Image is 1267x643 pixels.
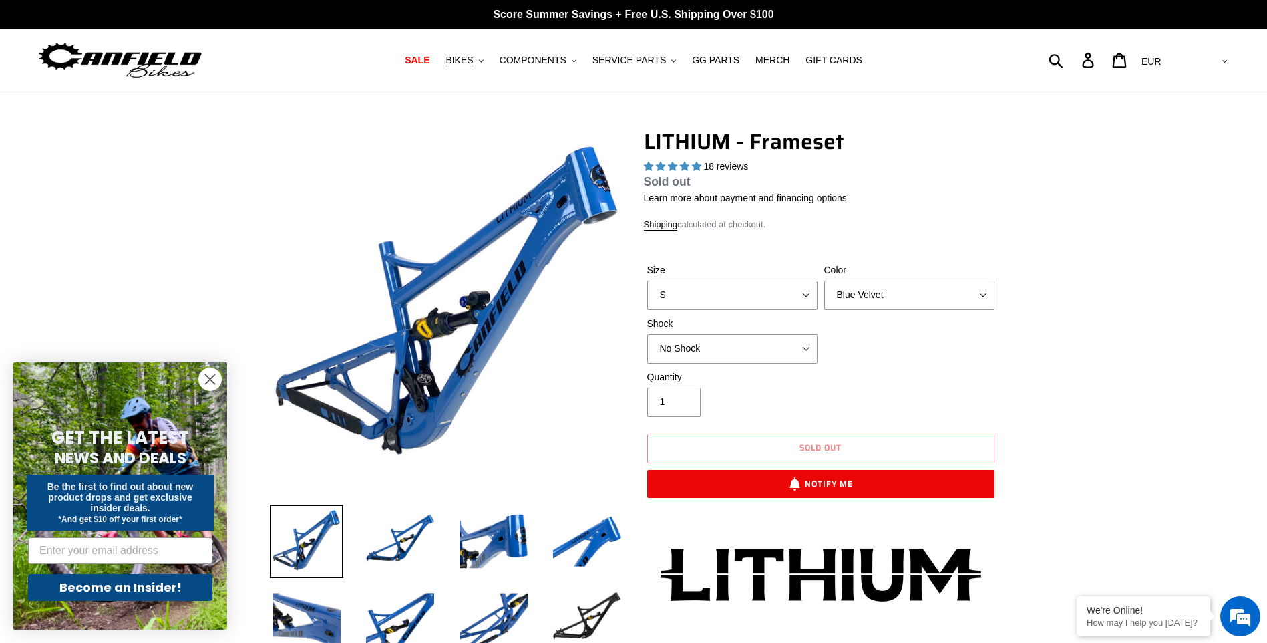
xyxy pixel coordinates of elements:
[28,537,212,564] input: Enter your email address
[755,55,789,66] span: MERCH
[647,434,994,463] button: Sold out
[805,55,862,66] span: GIFT CARDS
[799,441,842,454] span: Sold out
[445,55,473,66] span: BIKES
[647,317,818,331] label: Shock
[644,161,704,172] span: 5.00 stars
[398,51,436,70] a: SALE
[799,51,869,70] a: GIFT CARDS
[28,574,212,601] button: Become an Insider!
[647,470,994,498] button: Notify Me
[644,218,998,231] div: calculated at checkout.
[685,51,746,70] a: GG PARTS
[405,55,429,66] span: SALE
[1056,45,1090,75] input: Search
[363,505,437,578] img: Load image into Gallery viewer, LITHIUM - Frameset
[500,55,566,66] span: COMPONENTS
[592,55,666,66] span: SERVICE PARTS
[37,39,204,82] img: Canfield Bikes
[703,161,748,172] span: 18 reviews
[644,175,691,188] span: Sold out
[692,55,739,66] span: GG PARTS
[647,263,818,277] label: Size
[457,505,530,578] img: Load image into Gallery viewer, LITHIUM - Frameset
[55,447,186,469] span: NEWS AND DEALS
[644,129,998,154] h1: LITHIUM - Frameset
[749,51,796,70] a: MERCH
[550,505,624,578] img: Load image into Gallery viewer, LITHIUM - Frameset
[493,51,583,70] button: COMPONENTS
[644,219,678,231] a: Shipping
[647,370,818,384] label: Quantity
[586,51,683,70] button: SERVICE PARTS
[661,548,981,602] img: Lithium-Logo_480x480.png
[270,505,343,578] img: Load image into Gallery viewer, LITHIUM - Frameset
[51,426,189,450] span: GET THE LATEST
[198,368,222,391] button: Close dialog
[58,515,182,524] span: *And get $10 off your first order*
[1087,618,1200,628] p: How may I help you today?
[644,192,847,203] a: Learn more about payment and financing options
[824,263,994,277] label: Color
[439,51,490,70] button: BIKES
[1087,605,1200,616] div: We're Online!
[47,481,194,513] span: Be the first to find out about new product drops and get exclusive insider deals.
